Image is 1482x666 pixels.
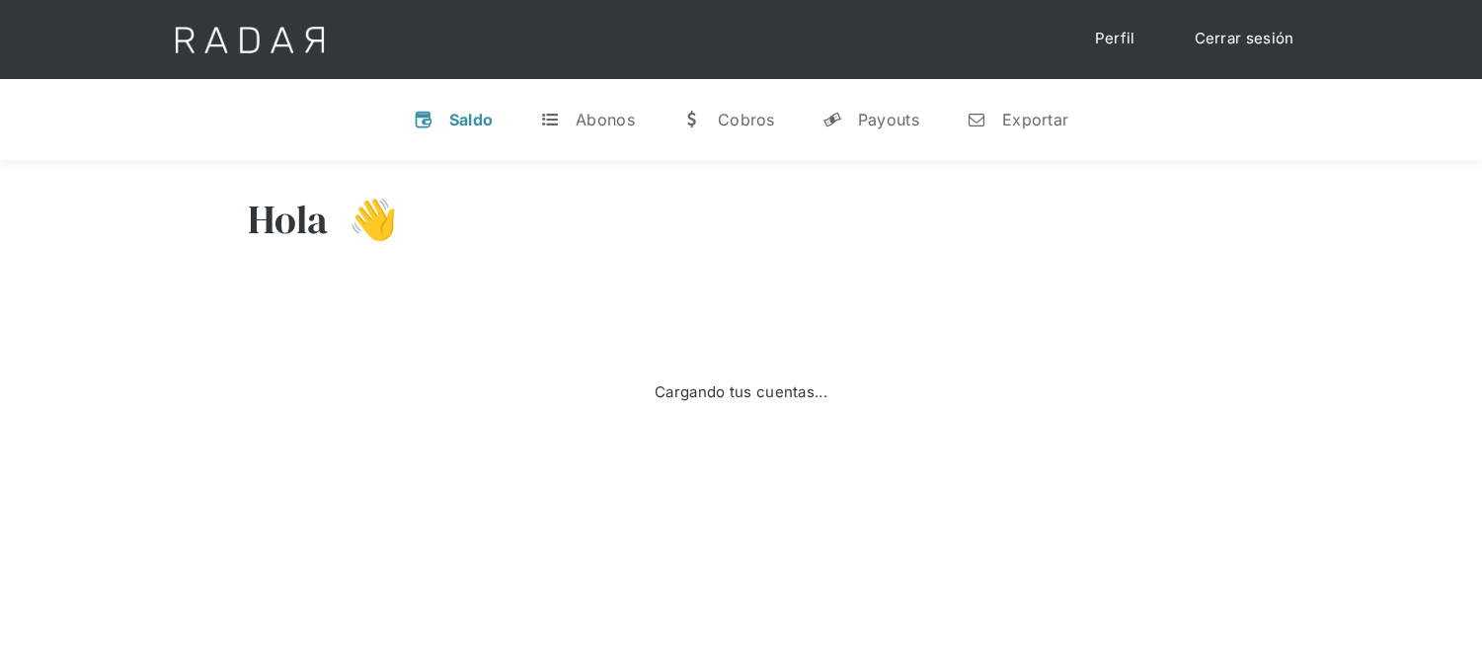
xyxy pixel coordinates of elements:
[682,110,702,129] div: w
[822,110,842,129] div: y
[414,110,433,129] div: v
[576,110,635,129] div: Abonos
[967,110,986,129] div: n
[248,195,329,244] h3: Hola
[655,381,827,404] div: Cargando tus cuentas...
[329,195,398,244] h3: 👋
[718,110,775,129] div: Cobros
[858,110,919,129] div: Payouts
[540,110,560,129] div: t
[1075,20,1155,58] a: Perfil
[1002,110,1068,129] div: Exportar
[1175,20,1314,58] a: Cerrar sesión
[449,110,494,129] div: Saldo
